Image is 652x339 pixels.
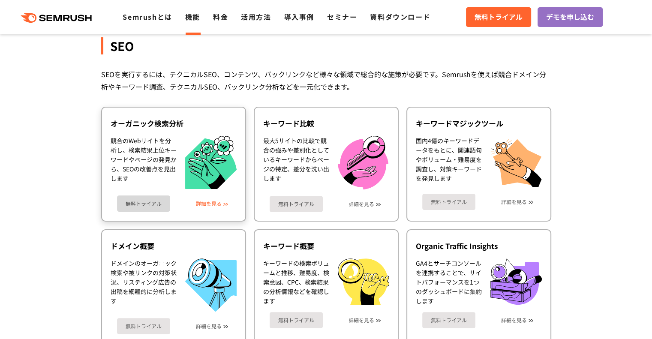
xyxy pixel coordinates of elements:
[123,12,172,22] a: Semrushとは
[422,312,475,328] a: 無料トライアル
[490,136,542,187] img: キーワードマジックツール
[196,201,222,207] a: 詳細を見る
[111,136,177,189] div: 競合のWebサイトを分析し、検索結果上位キーワードやページの発見から、SEOの改善点を見出します
[101,37,551,54] div: SEO
[270,312,323,328] a: 無料トライアル
[263,136,329,189] div: 最大5サイトの比較で競合の強みや差別化としているキーワードからページの特定、差分を洗い出します
[416,258,482,306] div: GA4とサーチコンソールを連携することで、サイトパフォーマンスを1つのダッシュボードに集約します
[117,195,170,212] a: 無料トライアル
[546,12,594,23] span: デモを申し込む
[185,136,237,189] img: オーガニック検索分析
[263,258,329,306] div: キーワードの検索ボリュームと推移、難易度、検索意図、CPC、検索結果の分析情報などを確認します
[327,12,357,22] a: セミナー
[349,317,374,323] a: 詳細を見る
[490,258,542,305] img: Organic Traffic Insights
[538,7,603,27] a: デモを申し込む
[416,241,542,251] div: Organic Traffic Insights
[185,12,200,22] a: 機能
[196,323,222,329] a: 詳細を見る
[263,118,389,129] div: キーワード比較
[270,196,323,212] a: 無料トライアル
[117,318,170,334] a: 無料トライアル
[501,199,527,205] a: 詳細を見る
[101,68,551,93] div: SEOを実行するには、テクニカルSEO、コンテンツ、バックリンクなど様々な領域で総合的な施策が必要です。Semrushを使えば競合ドメイン分析やキーワード調査、テクニカルSEO、バックリンク分析...
[501,317,527,323] a: 詳細を見る
[185,258,237,312] img: ドメイン概要
[370,12,430,22] a: 資料ダウンロード
[213,12,228,22] a: 料金
[241,12,271,22] a: 活用方法
[338,136,388,189] img: キーワード比較
[422,194,475,210] a: 無料トライアル
[111,118,237,129] div: オーガニック検索分析
[466,7,531,27] a: 無料トライアル
[111,241,237,251] div: ドメイン概要
[263,241,389,251] div: キーワード概要
[111,258,177,312] div: ドメインのオーガニック検索や被リンクの対策状況、リスティング広告の出稿を網羅的に分析します
[475,12,523,23] span: 無料トライアル
[338,258,389,305] img: キーワード概要
[416,136,482,187] div: 国内4億のキーワードデータをもとに、関連語句やボリューム・難易度を調査し、対策キーワードを発見します
[284,12,314,22] a: 導入事例
[416,118,542,129] div: キーワードマジックツール
[349,201,374,207] a: 詳細を見る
